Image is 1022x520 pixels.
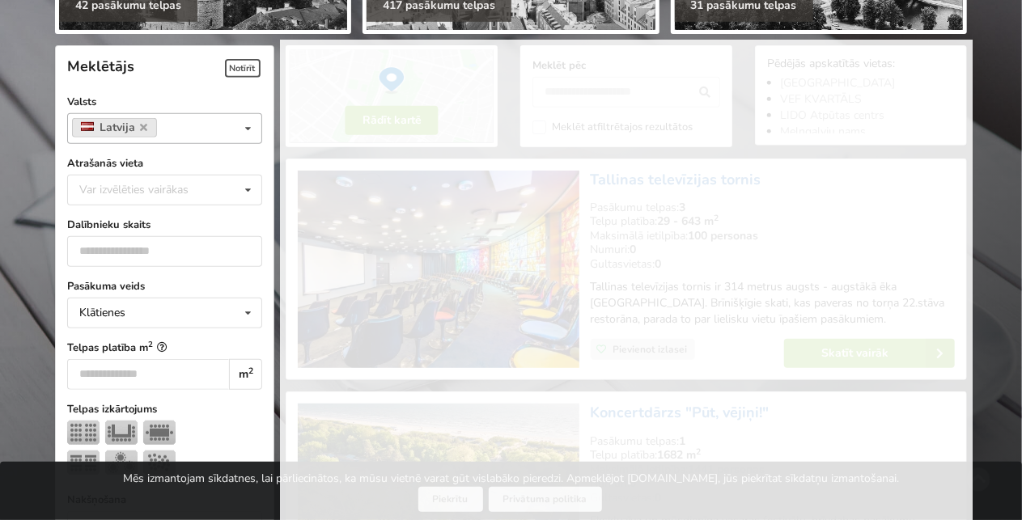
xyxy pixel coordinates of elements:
label: Pasākuma veids [67,278,262,294]
div: Klātienes [79,307,125,319]
label: Telpas platība m [67,340,262,356]
span: Notīrīt [225,59,261,78]
label: Telpas izkārtojums [67,401,262,417]
img: Bankets [105,450,138,475]
img: Klase [67,450,100,475]
sup: 2 [148,339,153,349]
img: Pieņemšana [143,450,176,475]
img: Teātris [67,421,100,445]
a: Latvija [72,118,157,137]
img: Sapulce [143,421,176,445]
span: Meklētājs [67,57,134,76]
label: Valsts [67,94,262,110]
div: m [229,359,262,390]
sup: 2 [248,365,253,377]
label: Atrašanās vieta [67,155,262,171]
div: Var izvēlēties vairākas [75,180,225,199]
label: Dalībnieku skaits [67,217,262,233]
img: U-Veids [105,421,138,445]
